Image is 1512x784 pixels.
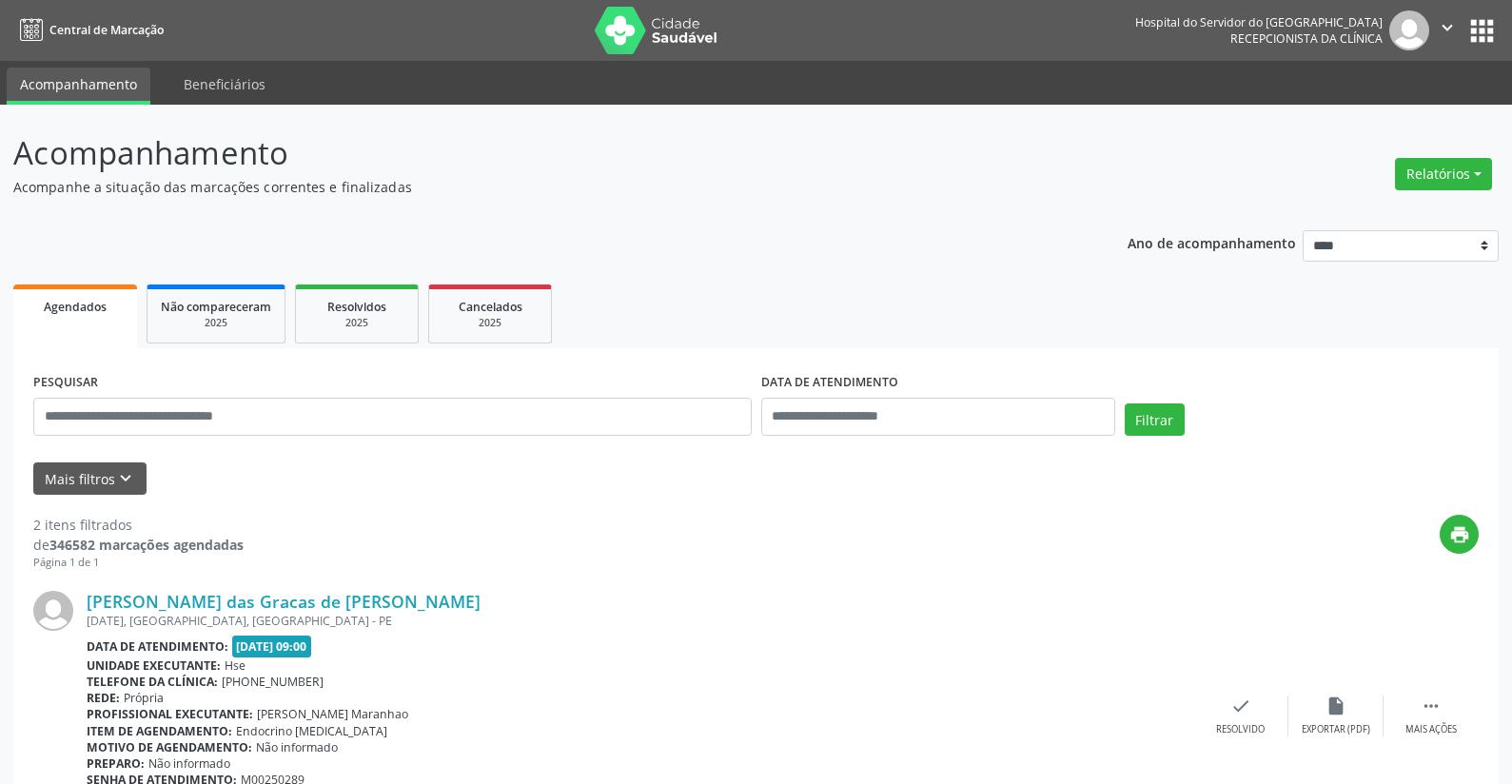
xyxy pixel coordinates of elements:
[1302,723,1370,736] div: Exportar (PDF)
[33,462,147,496] button: Mais filtroskeyboard_arrow_down
[87,723,232,739] b: Item de agendamento:
[87,706,253,722] b: Profissional executante:
[87,638,228,655] b: Data de atendimento:
[459,299,522,315] span: Cancelados
[1125,403,1185,436] button: Filtrar
[49,22,164,38] span: Central de Marcação
[1449,524,1470,545] i: print
[256,739,338,755] span: Não informado
[1128,230,1296,254] p: Ano de acompanhamento
[225,657,245,674] span: Hse
[1405,723,1457,736] div: Mais ações
[161,316,271,330] div: 2025
[115,468,136,489] i: keyboard_arrow_down
[1465,14,1499,48] button: apps
[87,755,145,772] b: Preparo:
[33,591,73,631] img: img
[309,316,404,330] div: 2025
[442,316,538,330] div: 2025
[44,299,107,315] span: Agendados
[170,68,279,101] a: Beneficiários
[1395,158,1492,190] button: Relatórios
[1421,696,1442,716] i: 
[49,536,244,554] strong: 346582 marcações agendadas
[13,14,164,46] a: Central de Marcação
[761,368,898,398] label: DATA DE ATENDIMENTO
[1389,10,1429,50] img: img
[33,368,98,398] label: PESQUISAR
[33,555,244,571] div: Página 1 de 1
[1216,723,1265,736] div: Resolvido
[87,690,120,706] b: Rede:
[13,177,1053,197] p: Acompanhe a situação das marcações correntes e finalizadas
[257,706,408,722] span: [PERSON_NAME] Maranhao
[7,68,150,105] a: Acompanhamento
[33,515,244,535] div: 2 itens filtrados
[161,299,271,315] span: Não compareceram
[1230,30,1383,47] span: Recepcionista da clínica
[124,690,164,706] span: Própria
[1437,17,1458,38] i: 
[87,657,221,674] b: Unidade executante:
[232,636,312,657] span: [DATE] 09:00
[1429,10,1465,50] button: 
[87,591,481,612] a: [PERSON_NAME] das Gracas de [PERSON_NAME]
[1440,515,1479,554] button: print
[222,674,324,690] span: [PHONE_NUMBER]
[327,299,386,315] span: Resolvidos
[148,755,230,772] span: Não informado
[1325,696,1346,716] i: insert_drive_file
[13,129,1053,177] p: Acompanhamento
[87,739,252,755] b: Motivo de agendamento:
[1135,14,1383,30] div: Hospital do Servidor do [GEOGRAPHIC_DATA]
[1230,696,1251,716] i: check
[33,535,244,555] div: de
[87,674,218,690] b: Telefone da clínica:
[236,723,387,739] span: Endocrino [MEDICAL_DATA]
[87,613,1193,629] div: [DATE], [GEOGRAPHIC_DATA], [GEOGRAPHIC_DATA] - PE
